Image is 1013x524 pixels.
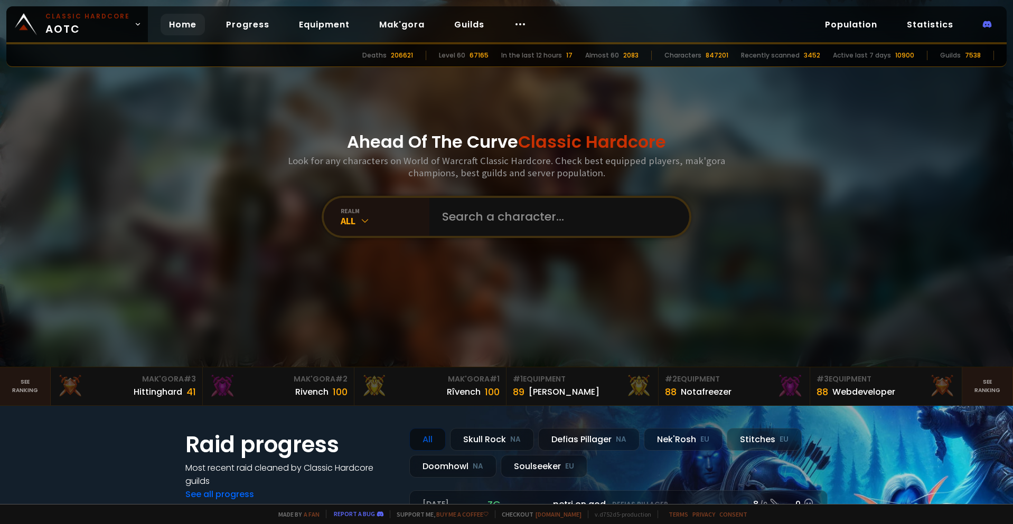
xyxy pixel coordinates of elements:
[185,428,397,461] h1: Raid progress
[832,385,895,398] div: Webdeveloper
[409,455,496,478] div: Doomhowl
[940,51,961,60] div: Guilds
[506,367,659,405] a: #1Equipment89[PERSON_NAME]
[391,51,413,60] div: 206621
[409,428,446,451] div: All
[473,461,483,472] small: NA
[45,12,130,37] span: AOTC
[659,367,811,405] a: #2Equipment88Notafreezer
[706,51,728,60] div: 847201
[513,374,523,384] span: # 1
[436,510,489,518] a: Buy me a coffee
[817,374,955,385] div: Equipment
[51,367,203,405] a: Mak'Gora#3Hittinghard41
[513,374,652,385] div: Equipment
[347,129,666,155] h1: Ahead Of The Curve
[510,434,521,445] small: NA
[644,428,723,451] div: Nek'Rosh
[566,51,573,60] div: 17
[536,510,581,518] a: [DOMAIN_NAME]
[439,51,465,60] div: Level 60
[804,51,820,60] div: 3452
[669,510,688,518] a: Terms
[57,374,196,385] div: Mak'Gora
[665,385,677,399] div: 88
[45,12,130,21] small: Classic Hardcore
[664,51,701,60] div: Characters
[341,215,429,227] div: All
[186,385,196,399] div: 41
[409,490,828,518] a: [DATE]zgpetri on godDefias Pillager8 /90
[588,510,651,518] span: v. d752d5 - production
[185,488,254,500] a: See all progress
[341,207,429,215] div: realm
[719,510,747,518] a: Consent
[185,461,397,488] h4: Most recent raid cleaned by Classic Hardcore guilds
[538,428,640,451] div: Defias Pillager
[681,385,731,398] div: Notafreezer
[565,461,574,472] small: EU
[965,51,981,60] div: 7538
[284,155,729,179] h3: Look for any characters on World of Warcraft Classic Hardcore. Check best equipped players, mak'g...
[895,51,914,60] div: 10900
[290,14,358,35] a: Equipment
[134,385,182,398] div: Hittinghard
[485,385,500,399] div: 100
[362,51,387,60] div: Deaths
[700,434,709,445] small: EU
[203,367,355,405] a: Mak'Gora#2Rivench100
[741,51,800,60] div: Recently scanned
[817,385,828,399] div: 88
[585,51,619,60] div: Almost 60
[6,6,148,42] a: Classic HardcoreAOTC
[898,14,962,35] a: Statistics
[161,14,205,35] a: Home
[665,374,677,384] span: # 2
[361,374,500,385] div: Mak'Gora
[490,374,500,384] span: # 1
[665,374,804,385] div: Equipment
[436,198,677,236] input: Search a character...
[727,428,802,451] div: Stitches
[333,385,348,399] div: 100
[817,374,829,384] span: # 3
[450,428,534,451] div: Skull Rock
[446,14,493,35] a: Guilds
[470,51,489,60] div: 67165
[304,510,320,518] a: a fan
[810,367,962,405] a: #3Equipment88Webdeveloper
[334,510,375,518] a: Report a bug
[371,14,433,35] a: Mak'gora
[623,51,639,60] div: 2083
[335,374,348,384] span: # 2
[218,14,278,35] a: Progress
[184,374,196,384] span: # 3
[780,434,789,445] small: EU
[272,510,320,518] span: Made by
[817,14,886,35] a: Population
[962,367,1013,405] a: Seeranking
[390,510,489,518] span: Support me,
[529,385,599,398] div: [PERSON_NAME]
[495,510,581,518] span: Checkout
[295,385,329,398] div: Rivench
[447,385,481,398] div: Rîvench
[209,374,348,385] div: Mak'Gora
[513,385,524,399] div: 89
[692,510,715,518] a: Privacy
[354,367,506,405] a: Mak'Gora#1Rîvench100
[833,51,891,60] div: Active last 7 days
[501,51,562,60] div: In the last 12 hours
[518,130,666,154] span: Classic Hardcore
[501,455,587,478] div: Soulseeker
[616,434,626,445] small: NA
